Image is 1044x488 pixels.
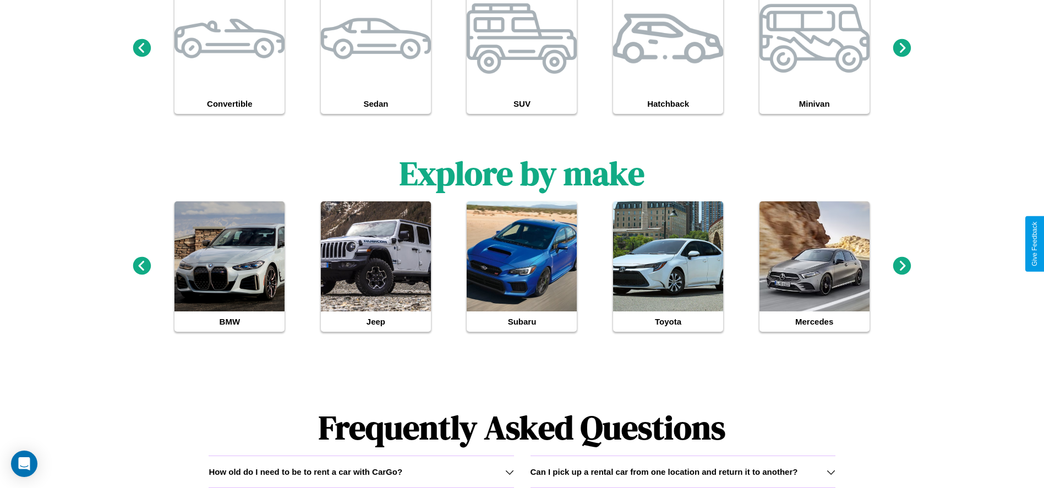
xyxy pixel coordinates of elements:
[759,311,870,332] h4: Mercedes
[531,467,798,476] h3: Can I pick up a rental car from one location and return it to another?
[174,94,285,114] h4: Convertible
[613,94,723,114] h4: Hatchback
[1031,222,1038,266] div: Give Feedback
[209,399,835,456] h1: Frequently Asked Questions
[11,451,37,477] div: Open Intercom Messenger
[759,94,870,114] h4: Minivan
[321,311,431,332] h4: Jeep
[613,311,723,332] h4: Toyota
[400,151,644,196] h1: Explore by make
[209,467,402,476] h3: How old do I need to be to rent a car with CarGo?
[174,311,285,332] h4: BMW
[467,311,577,332] h4: Subaru
[321,94,431,114] h4: Sedan
[467,94,577,114] h4: SUV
